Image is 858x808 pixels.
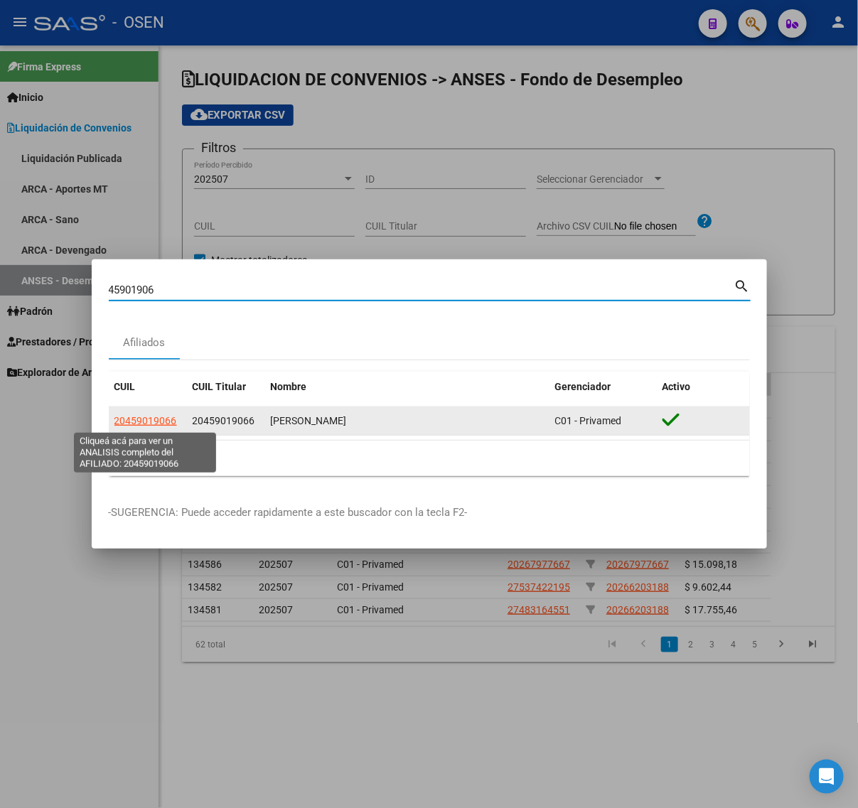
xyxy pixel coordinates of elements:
[555,381,611,392] span: Gerenciador
[114,381,136,392] span: CUIL
[271,413,544,429] div: [PERSON_NAME]
[663,381,691,392] span: Activo
[193,415,255,426] span: 20459019066
[109,372,187,402] datatable-header-cell: CUIL
[265,372,549,402] datatable-header-cell: Nombre
[555,415,622,426] span: C01 - Privamed
[810,760,844,794] div: Open Intercom Messenger
[109,505,750,521] p: -SUGERENCIA: Puede acceder rapidamente a este buscador con la tecla F2-
[109,441,750,476] div: 1 total
[657,372,750,402] datatable-header-cell: Activo
[193,381,247,392] span: CUIL Titular
[114,415,177,426] span: 20459019066
[271,381,307,392] span: Nombre
[187,372,265,402] datatable-header-cell: CUIL Titular
[549,372,657,402] datatable-header-cell: Gerenciador
[734,276,751,293] mat-icon: search
[123,335,165,351] div: Afiliados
